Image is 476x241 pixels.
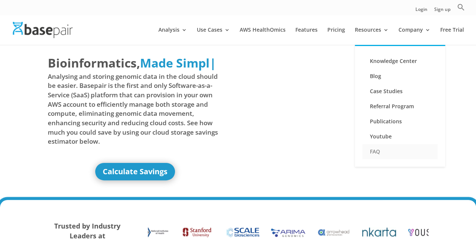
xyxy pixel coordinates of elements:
[434,7,450,15] a: Sign up
[398,27,430,45] a: Company
[243,54,418,153] iframe: Basepair - NGS Analysis Simplified
[362,144,438,159] a: FAQ
[362,54,438,69] a: Knowledge Center
[415,7,427,15] a: Login
[457,3,465,15] a: Search Icon Link
[48,72,223,146] span: Analysing and storing genomic data in the cloud should be easier. Basepair is the first and only ...
[140,55,210,71] span: Made Simpl
[440,27,464,45] a: Free Trial
[362,114,438,129] a: Publications
[210,55,216,71] span: |
[362,99,438,114] a: Referral Program
[362,84,438,99] a: Case Studies
[48,54,140,72] span: Bioinformatics,
[158,27,187,45] a: Analysis
[438,203,467,232] iframe: Drift Widget Chat Controller
[95,163,175,180] a: Calculate Savings
[240,27,286,45] a: AWS HealthOmics
[355,27,389,45] a: Resources
[295,27,318,45] a: Features
[362,129,438,144] a: Youtube
[362,69,438,84] a: Blog
[13,22,73,38] img: Basepair
[327,27,345,45] a: Pricing
[457,3,465,11] svg: Search
[54,221,120,240] strong: Trusted by Industry Leaders at
[197,27,230,45] a: Use Cases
